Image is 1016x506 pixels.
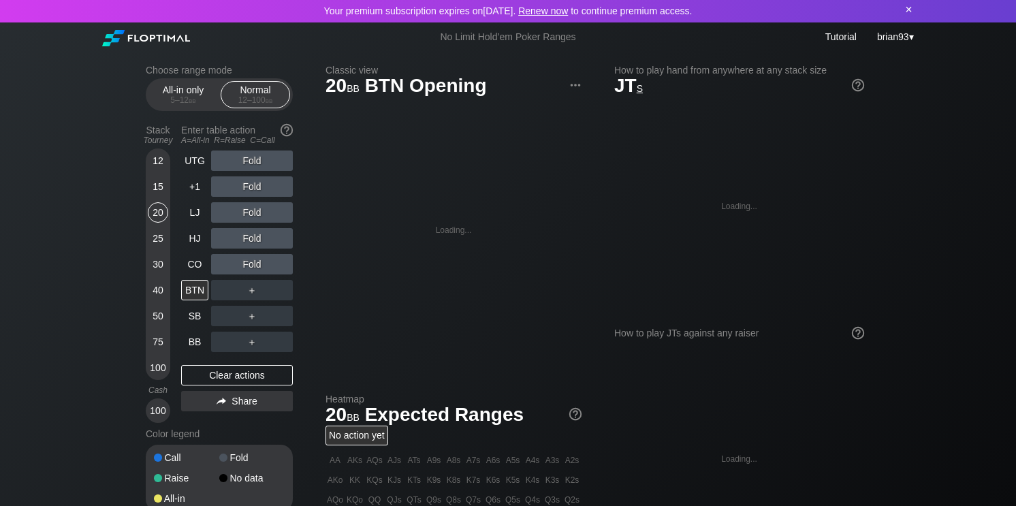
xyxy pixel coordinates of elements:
img: help.32db89a4.svg [851,326,866,341]
img: ellipsis.fd386fe8.svg [568,78,583,93]
div: Loading... [721,454,757,464]
div: Enter table action [181,119,293,151]
div: Fold [211,151,293,171]
span: bb [347,409,360,424]
img: help.32db89a4.svg [279,123,294,138]
div: KQs [365,471,384,490]
img: help.32db89a4.svg [851,78,866,93]
div: K9s [424,471,443,490]
div: Share [181,391,293,411]
div: AJs [385,451,404,470]
div: Fold [211,228,293,249]
div: No data [219,473,285,483]
img: Floptimal logo [102,30,189,46]
div: CO [181,254,208,274]
span: 20 [323,405,362,427]
div: Fold [211,254,293,274]
div: BTN [181,280,208,300]
span: Renew now [518,5,568,16]
div: +1 [181,176,208,197]
div: Your premium subscription expires on [DATE] . to continue premium access. [116,5,900,17]
div: × [902,3,916,17]
div: ATs [404,451,424,470]
div: ＋ [211,280,293,300]
div: UTG [181,151,208,171]
div: LJ [181,202,208,223]
div: Fold [219,453,285,462]
div: K2s [562,471,582,490]
div: Fold [211,202,293,223]
div: 12 – 100 [227,95,284,105]
div: 50 [148,306,168,326]
div: AA [326,451,345,470]
div: 12 [148,151,168,171]
div: 75 [148,332,168,352]
div: 5 – 12 [155,95,212,105]
div: K4s [523,471,542,490]
a: Tutorial [825,31,857,42]
div: KK [345,471,364,490]
div: 15 [148,176,168,197]
div: K5s [503,471,522,490]
img: share.864f2f62.svg [217,398,226,405]
span: bb [189,95,196,105]
div: All-in [154,494,219,503]
div: 100 [148,358,168,378]
span: BTN Opening [363,76,489,98]
div: A6s [483,451,503,470]
div: A9s [424,451,443,470]
div: ▾ [874,29,915,44]
div: Normal [224,82,287,108]
h2: Heatmap [326,394,582,405]
div: K8s [444,471,463,490]
div: A3s [543,451,562,470]
span: JT [614,75,643,96]
div: 20 [148,202,168,223]
span: bb [347,80,360,95]
h2: Classic view [326,65,582,76]
div: Cash [140,385,176,395]
span: bb [266,95,273,105]
h2: Choose range mode [146,65,293,76]
img: help.32db89a4.svg [568,407,583,422]
div: Tourney [140,136,176,145]
div: HJ [181,228,208,249]
h2: How to play hand from anywhere at any stack size [614,65,864,76]
div: A2s [562,451,582,470]
div: AQs [365,451,384,470]
div: KTs [404,471,424,490]
div: BB [181,332,208,352]
div: KJs [385,471,404,490]
div: AKs [345,451,364,470]
div: Fold [211,176,293,197]
div: No Limit Hold’em Poker Ranges [419,31,596,46]
span: s [637,80,643,95]
span: 20 [323,76,362,98]
span: brian93 [877,31,909,42]
div: 25 [148,228,168,249]
div: K6s [483,471,503,490]
div: A4s [523,451,542,470]
div: How to play JTs against any raiser [614,328,864,338]
div: ＋ [211,332,293,352]
div: Raise [154,473,219,483]
div: 40 [148,280,168,300]
div: Call [154,453,219,462]
div: K7s [464,471,483,490]
div: Loading... [721,202,757,211]
div: No action yet [326,426,388,445]
div: 30 [148,254,168,274]
h1: Expected Ranges [326,403,582,426]
div: Stack [140,119,176,151]
div: SB [181,306,208,326]
div: All-in only [152,82,215,108]
div: A=All-in R=Raise C=Call [181,136,293,145]
div: A5s [503,451,522,470]
div: ＋ [211,306,293,326]
div: Loading... [436,225,472,235]
div: Color legend [146,423,293,445]
div: AKo [326,471,345,490]
div: 100 [148,400,168,421]
div: K3s [543,471,562,490]
div: Clear actions [181,365,293,385]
